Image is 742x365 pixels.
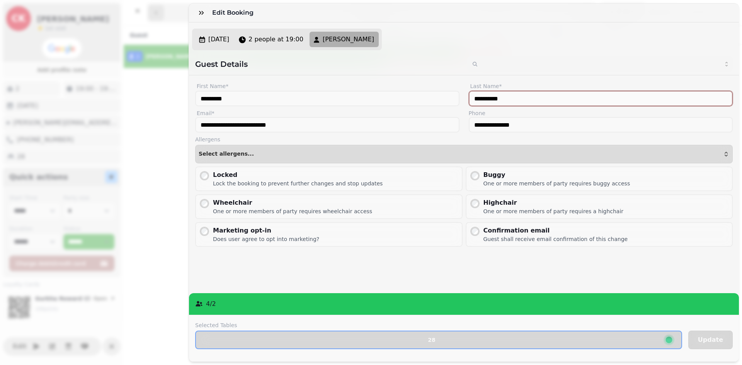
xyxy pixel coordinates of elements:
[688,331,733,349] button: Update
[212,8,257,17] h3: Edit Booking
[195,145,733,163] button: Select allergens...
[199,151,254,157] span: Select allergens...
[195,331,682,349] button: 28
[213,226,319,235] div: Marketing opt-in
[428,337,435,343] p: 28
[195,59,461,70] h2: Guest Details
[213,235,319,243] div: Does user agree to opt into marketing?
[213,170,383,180] div: Locked
[483,207,624,215] div: One or more members of party requires a highchair
[213,180,383,187] div: Lock the booking to prevent further changes and stop updates
[323,35,374,44] span: [PERSON_NAME]
[483,198,624,207] div: Highchair
[195,81,459,91] label: First Name*
[195,136,733,143] label: Allergens
[195,109,459,117] label: Email*
[248,35,303,44] span: 2 people at 19:00
[208,35,229,44] span: [DATE]
[213,198,372,207] div: Wheelchair
[698,337,723,343] span: Update
[213,207,372,215] div: One or more members of party requires wheelchair access
[483,170,630,180] div: Buggy
[483,180,630,187] div: One or more members of party requires buggy access
[206,299,216,309] p: 4 / 2
[469,109,733,117] label: Phone
[483,226,628,235] div: Confirmation email
[483,235,628,243] div: Guest shall receive email confirmation of this change
[195,321,682,329] label: Selected Tables
[469,81,733,91] label: Last Name*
